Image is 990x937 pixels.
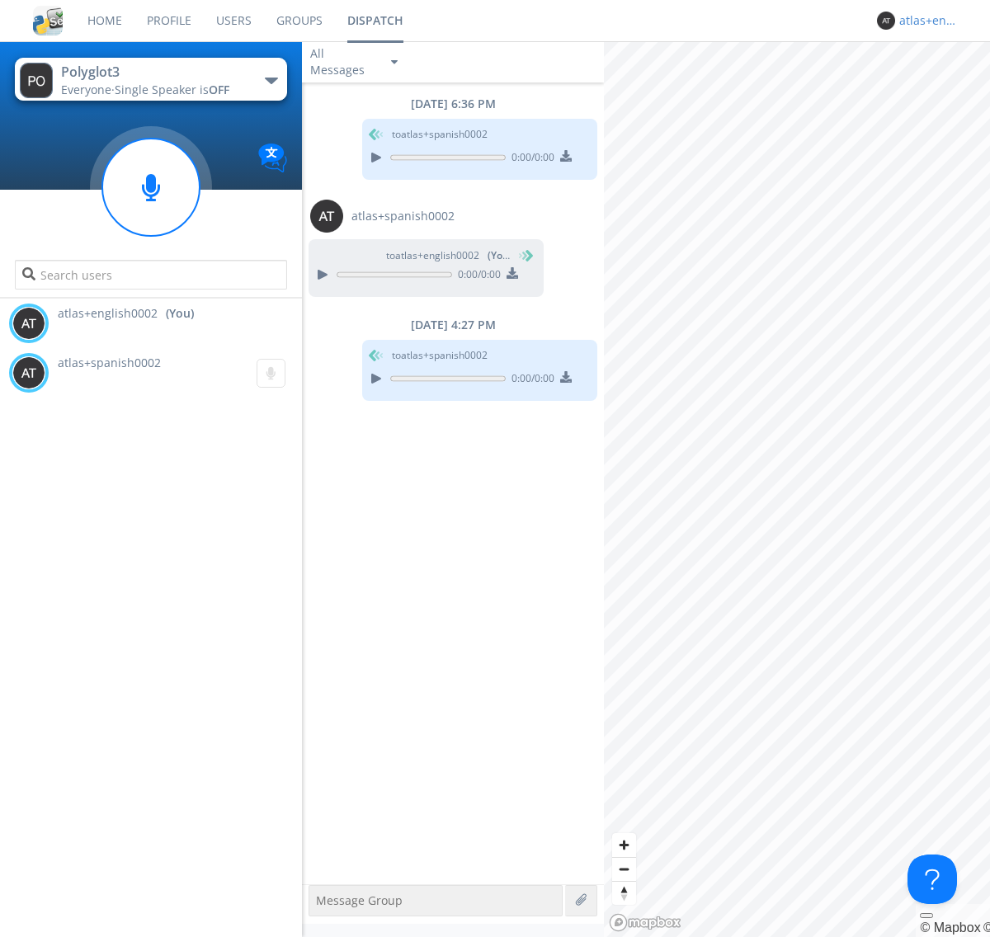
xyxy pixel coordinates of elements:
[612,882,636,905] span: Reset bearing to north
[560,150,572,162] img: download media button
[392,127,488,142] span: to atlas+spanish0002
[612,881,636,905] button: Reset bearing to north
[488,248,512,262] span: (You)
[310,200,343,233] img: 373638.png
[507,267,518,279] img: download media button
[115,82,229,97] span: Single Speaker is
[506,150,554,168] span: 0:00 / 0:00
[560,371,572,383] img: download media button
[209,82,229,97] span: OFF
[351,208,455,224] span: atlas+spanish0002
[612,833,636,857] button: Zoom in
[258,144,287,172] img: Translation enabled
[452,267,501,285] span: 0:00 / 0:00
[310,45,376,78] div: All Messages
[33,6,63,35] img: cddb5a64eb264b2086981ab96f4c1ba7
[166,305,194,322] div: (You)
[612,857,636,881] button: Zoom out
[506,371,554,389] span: 0:00 / 0:00
[61,82,247,98] div: Everyone ·
[391,60,398,64] img: caret-down-sm.svg
[12,356,45,389] img: 373638.png
[15,58,286,101] button: Polyglot3Everyone·Single Speaker isOFF
[877,12,895,30] img: 373638.png
[15,260,286,290] input: Search users
[907,855,957,904] iframe: Toggle Customer Support
[920,913,933,918] button: Toggle attribution
[612,858,636,881] span: Zoom out
[920,921,980,935] a: Mapbox
[386,248,510,263] span: to atlas+english0002
[61,63,247,82] div: Polyglot3
[58,355,161,370] span: atlas+spanish0002
[20,63,53,98] img: 373638.png
[12,307,45,340] img: 373638.png
[392,348,488,363] span: to atlas+spanish0002
[58,305,158,322] span: atlas+english0002
[899,12,961,29] div: atlas+english0002
[302,96,604,112] div: [DATE] 6:36 PM
[302,317,604,333] div: [DATE] 4:27 PM
[609,913,681,932] a: Mapbox logo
